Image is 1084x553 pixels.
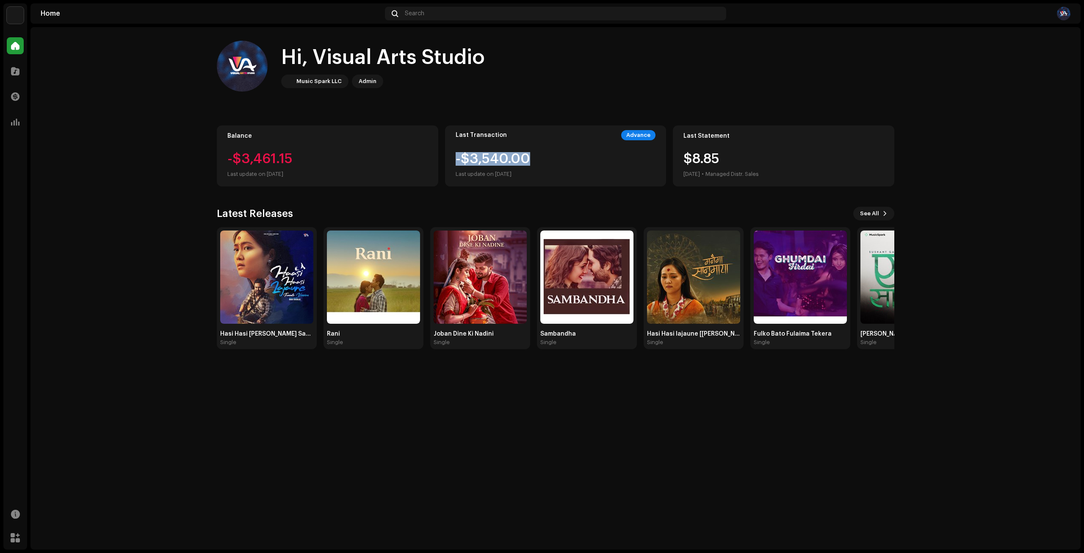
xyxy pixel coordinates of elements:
[754,231,847,324] img: 48257ef8-b755-41e6-9ddf-b4d53b03ec78
[647,339,663,346] div: Single
[647,331,740,337] div: Hasi Hasi lajaune [[PERSON_NAME]]
[7,7,24,24] img: bc4c4277-71b2-49c5-abdf-ca4e9d31f9c1
[647,231,740,324] img: 4b207118-3b14-4d2e-88df-75e3b5742101
[220,339,236,346] div: Single
[405,10,424,17] span: Search
[540,331,633,337] div: Sambandha
[217,125,438,186] re-o-card-value: Balance
[220,231,313,324] img: 4b8617ad-0ce2-4be2-a57f-68c860610538
[434,339,450,346] div: Single
[705,169,759,179] div: Managed Distr. Sales
[283,76,293,86] img: bc4c4277-71b2-49c5-abdf-ca4e9d31f9c1
[754,339,770,346] div: Single
[281,44,485,71] div: Hi, Visual Arts Studio
[434,331,527,337] div: Joban Dine Ki Nadini
[220,331,313,337] div: Hasi Hasi [PERSON_NAME] Sanumaya [[DEMOGRAPHIC_DATA] Version]
[540,339,556,346] div: Single
[227,133,428,139] div: Balance
[683,169,700,179] div: [DATE]
[1057,7,1070,20] img: 285d1236-573c-4ddc-876c-8d56fc536e70
[702,169,704,179] div: •
[860,339,877,346] div: Single
[327,331,420,337] div: Rani
[683,133,884,139] div: Last Statement
[860,331,954,337] div: [PERSON_NAME]
[540,231,633,324] img: 280f2577-50a4-4e86-a7dc-4370b8677767
[754,331,847,337] div: Fulko Bato Fulaima Tekera
[217,41,268,92] img: 285d1236-573c-4ddc-876c-8d56fc536e70
[456,169,530,179] div: Last update on [DATE]
[41,10,382,17] div: Home
[853,207,894,220] button: See All
[860,231,954,324] img: 12fb6692-14ba-4b88-99d7-4b3e0b72eec1
[621,130,655,140] div: Advance
[227,169,428,179] div: Last update on [DATE]
[327,231,420,324] img: 4e85c3de-4134-4b9c-adc4-85cc6030f335
[860,205,879,222] span: See All
[296,76,342,86] div: Music Spark LLC
[434,231,527,324] img: 293c9063-72e8-4f09-9d97-3aa3707ad573
[217,207,293,220] h3: Latest Releases
[327,339,343,346] div: Single
[456,132,507,139] div: Last Transaction
[359,76,376,86] div: Admin
[673,125,894,186] re-o-card-value: Last Statement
